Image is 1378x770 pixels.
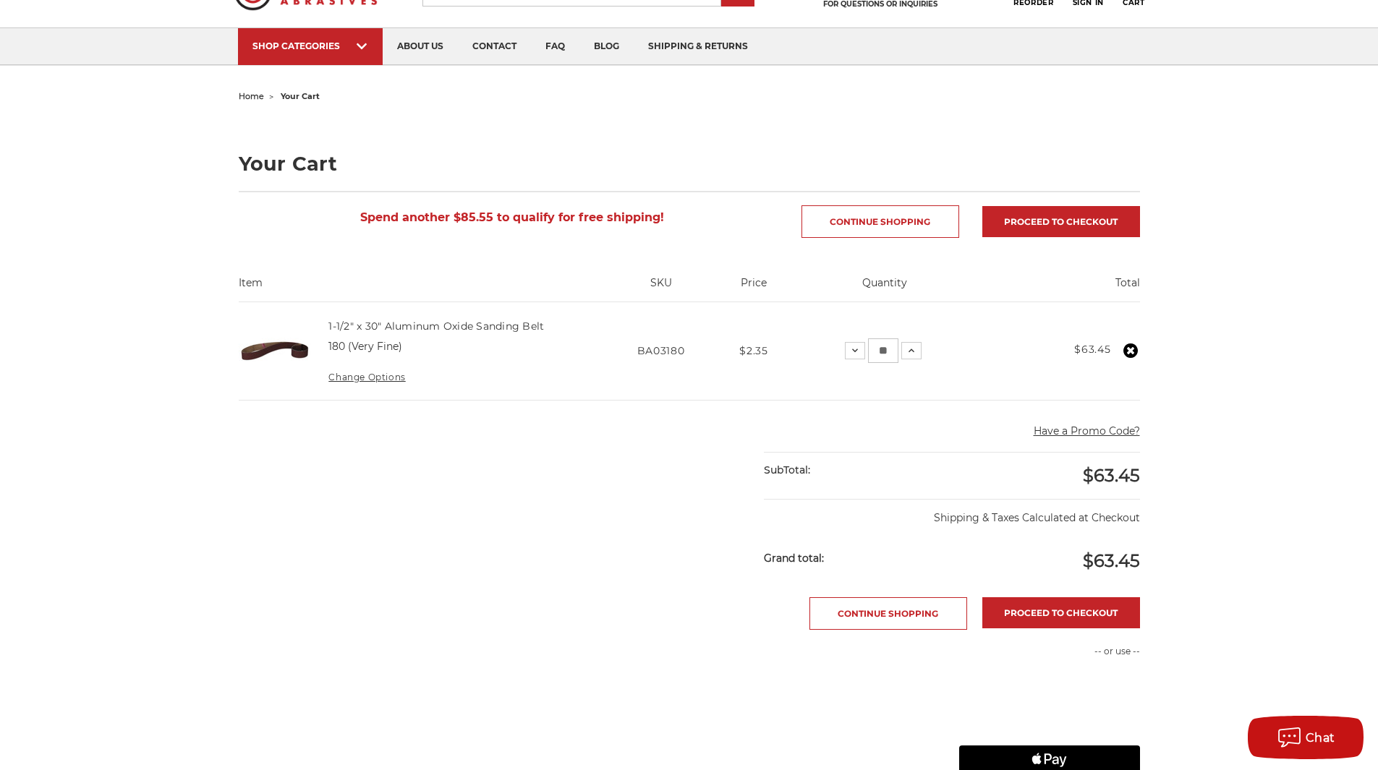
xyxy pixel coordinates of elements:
[360,210,664,224] span: Spend another $85.55 to qualify for free shipping!
[809,597,967,630] a: Continue Shopping
[764,552,824,565] strong: Grand total:
[239,275,603,301] th: Item
[1034,424,1140,439] button: Have a Promo Code?
[764,499,1139,526] p: Shipping & Taxes Calculated at Checkout
[788,275,980,301] th: Quantity
[1306,731,1335,745] span: Chat
[719,275,788,301] th: Price
[328,372,405,382] a: Change Options
[239,154,1140,174] h1: Your Cart
[383,28,458,65] a: about us
[1248,716,1364,759] button: Chat
[801,205,959,238] a: Continue Shopping
[959,709,1140,738] iframe: PayPal-paylater
[579,28,634,65] a: blog
[634,28,762,65] a: shipping & returns
[982,597,1140,628] a: Proceed to checkout
[531,28,579,65] a: faq
[739,344,768,357] span: $2.35
[1083,465,1140,486] span: $63.45
[1074,343,1110,356] strong: $63.45
[982,206,1140,237] a: Proceed to checkout
[458,28,531,65] a: contact
[603,275,719,301] th: SKU
[328,320,544,333] a: 1-1/2" x 30" Aluminum Oxide Sanding Belt
[981,275,1140,301] th: Total
[764,453,952,488] div: SubTotal:
[239,315,311,387] img: 1-1/2" x 30" Sanding Belt - Aluminum Oxide
[868,338,898,363] input: 1-1/2" x 30" Aluminum Oxide Sanding Belt Quantity:
[239,91,264,101] a: home
[1083,550,1140,571] span: $63.45
[328,339,402,354] dd: 180 (Very Fine)
[959,645,1140,658] p: -- or use --
[252,40,368,51] div: SHOP CATEGORIES
[959,673,1140,702] iframe: PayPal-paypal
[281,91,320,101] span: your cart
[637,344,685,357] span: BA03180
